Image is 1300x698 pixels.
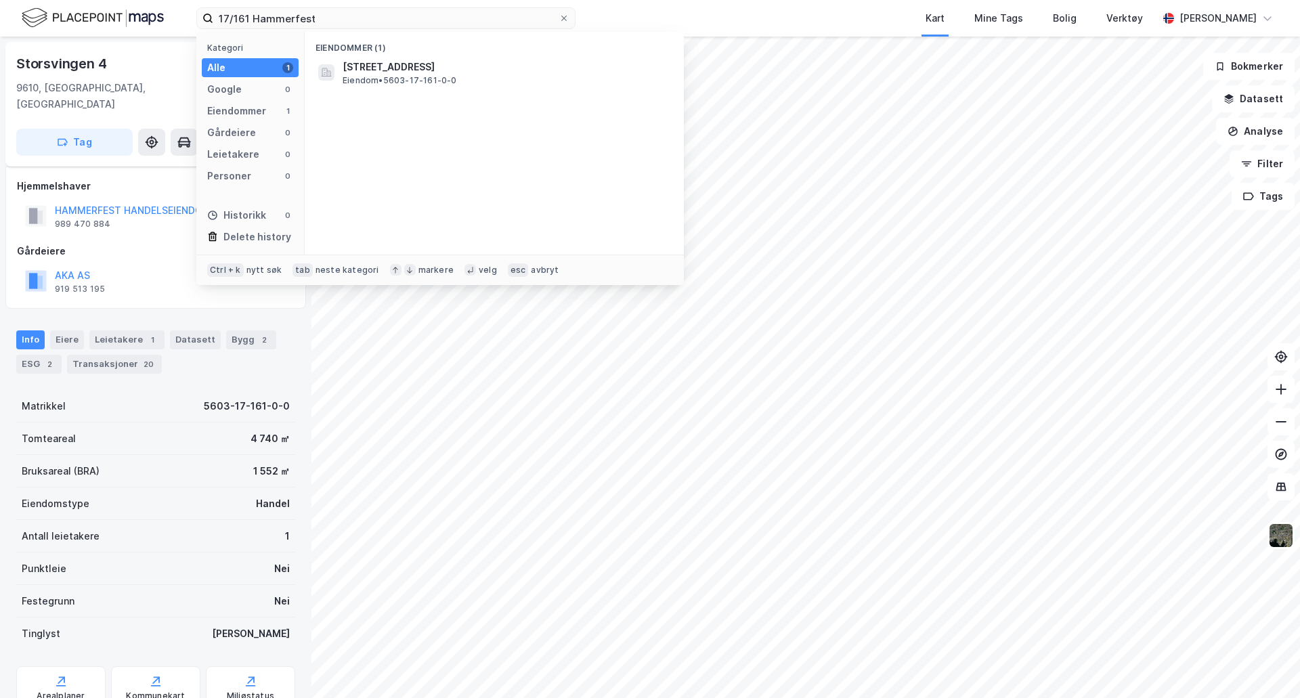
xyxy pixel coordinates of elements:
[212,626,290,642] div: [PERSON_NAME]
[1230,150,1295,177] button: Filter
[343,59,668,75] span: [STREET_ADDRESS]
[22,431,76,447] div: Tomteareal
[207,207,266,223] div: Historikk
[282,84,293,95] div: 0
[282,106,293,116] div: 1
[22,626,60,642] div: Tinglyst
[16,355,62,374] div: ESG
[282,127,293,138] div: 0
[1268,523,1294,548] img: 9k=
[531,265,559,276] div: avbryt
[282,171,293,181] div: 0
[251,431,290,447] div: 4 740 ㎡
[1216,118,1295,145] button: Analyse
[1053,10,1077,26] div: Bolig
[146,333,159,347] div: 1
[43,357,56,371] div: 2
[55,219,110,230] div: 989 470 884
[207,103,266,119] div: Eiendommer
[207,125,256,141] div: Gårdeiere
[274,561,290,577] div: Nei
[17,178,295,194] div: Hjemmelshaver
[16,80,214,112] div: 9610, [GEOGRAPHIC_DATA], [GEOGRAPHIC_DATA]
[418,265,454,276] div: markere
[207,263,244,277] div: Ctrl + k
[508,263,529,277] div: esc
[207,81,242,97] div: Google
[16,330,45,349] div: Info
[22,6,164,30] img: logo.f888ab2527a4732fd821a326f86c7f29.svg
[246,265,282,276] div: nytt søk
[22,463,100,479] div: Bruksareal (BRA)
[55,284,105,295] div: 919 513 195
[305,32,684,56] div: Eiendommer (1)
[974,10,1023,26] div: Mine Tags
[16,53,109,74] div: Storsvingen 4
[22,561,66,577] div: Punktleie
[141,357,156,371] div: 20
[89,330,165,349] div: Leietakere
[292,263,313,277] div: tab
[1232,633,1300,698] iframe: Chat Widget
[170,330,221,349] div: Datasett
[67,355,162,374] div: Transaksjoner
[22,398,66,414] div: Matrikkel
[257,333,271,347] div: 2
[256,496,290,512] div: Handel
[223,229,291,245] div: Delete history
[207,60,225,76] div: Alle
[285,528,290,544] div: 1
[22,528,100,544] div: Antall leietakere
[282,210,293,221] div: 0
[926,10,945,26] div: Kart
[282,149,293,160] div: 0
[1232,633,1300,698] div: Kontrollprogram for chat
[316,265,379,276] div: neste kategori
[1232,183,1295,210] button: Tags
[22,593,74,609] div: Festegrunn
[1179,10,1257,26] div: [PERSON_NAME]
[213,8,559,28] input: Søk på adresse, matrikkel, gårdeiere, leietakere eller personer
[17,243,295,259] div: Gårdeiere
[50,330,84,349] div: Eiere
[207,168,251,184] div: Personer
[1106,10,1143,26] div: Verktøy
[22,496,89,512] div: Eiendomstype
[274,593,290,609] div: Nei
[479,265,497,276] div: velg
[226,330,276,349] div: Bygg
[207,146,259,162] div: Leietakere
[207,43,299,53] div: Kategori
[1203,53,1295,80] button: Bokmerker
[253,463,290,479] div: 1 552 ㎡
[1212,85,1295,112] button: Datasett
[343,75,457,86] span: Eiendom • 5603-17-161-0-0
[16,129,133,156] button: Tag
[282,62,293,73] div: 1
[204,398,290,414] div: 5603-17-161-0-0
